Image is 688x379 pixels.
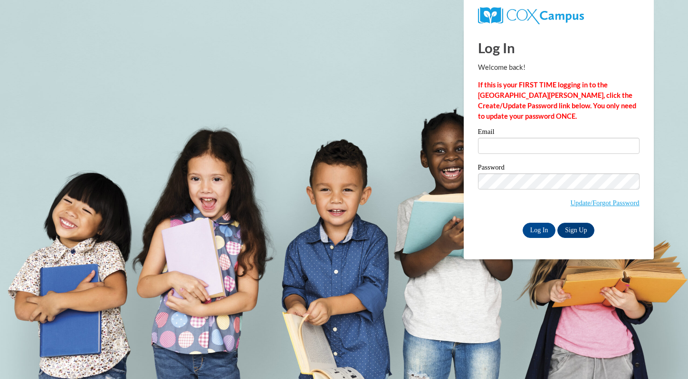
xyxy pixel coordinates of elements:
[478,7,584,24] img: COX Campus
[478,62,640,73] p: Welcome back!
[571,199,640,207] a: Update/Forgot Password
[523,223,556,238] input: Log In
[478,11,584,19] a: COX Campus
[478,128,640,138] label: Email
[478,81,636,120] strong: If this is your FIRST TIME logging in to the [GEOGRAPHIC_DATA][PERSON_NAME], click the Create/Upd...
[478,164,640,173] label: Password
[557,223,594,238] a: Sign Up
[478,38,640,57] h1: Log In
